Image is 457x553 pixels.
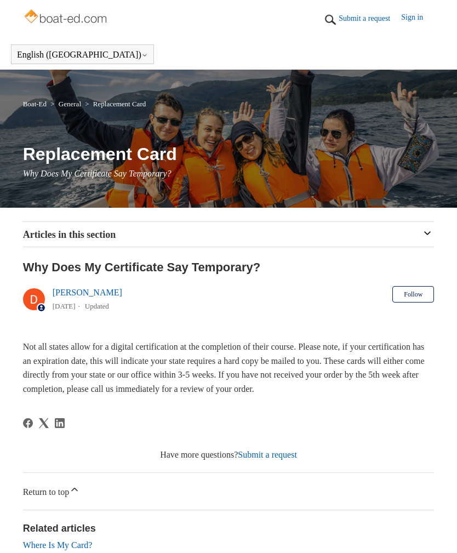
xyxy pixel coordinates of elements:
a: Boat-Ed [23,100,47,108]
h2: Related articles [23,521,435,536]
img: Boat-Ed Help Center home page [23,7,110,28]
button: Follow Article [392,286,434,303]
a: X Corp [39,418,49,428]
svg: Share this page on Facebook [23,418,33,428]
a: Submit a request [238,450,297,459]
a: Return to top [23,473,435,510]
h2: Why Does My Certificate Say Temporary? [23,258,435,276]
div: Have more questions? [23,448,435,461]
a: Replacement Card [93,100,146,108]
a: [PERSON_NAME] [53,288,122,297]
li: Updated [85,302,109,310]
li: Replacement Card [83,100,146,108]
a: LinkedIn [55,418,65,428]
a: Facebook [23,418,33,428]
a: Submit a request [339,13,401,24]
span: Not all states allow for a digital certification at the completion of their course. Please note, ... [23,342,425,394]
span: Articles in this section [23,229,116,240]
h1: Replacement Card [23,141,435,167]
img: 01HZPCYTXV3JW8MJV9VD7EMK0H [322,12,339,28]
li: General [48,100,83,108]
button: English ([GEOGRAPHIC_DATA]) [17,50,148,60]
li: Boat-Ed [23,100,49,108]
a: General [59,100,81,108]
a: Sign in [401,12,434,28]
div: Live chat [420,516,449,545]
span: Why Does My Certificate Say Temporary? [23,169,172,178]
a: Where Is My Card? [23,540,93,550]
svg: Share this page on LinkedIn [55,418,65,428]
svg: Share this page on X Corp [39,418,49,428]
time: 03/01/2024, 14:22 [53,302,76,310]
